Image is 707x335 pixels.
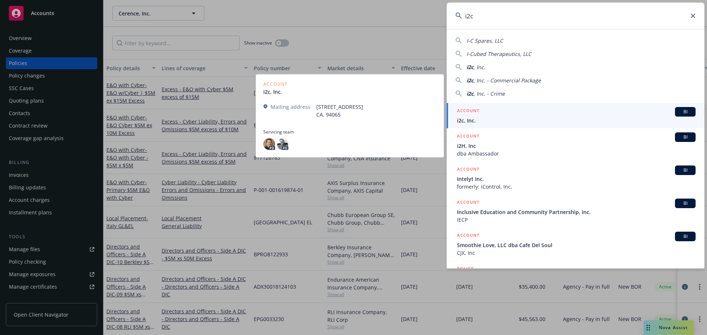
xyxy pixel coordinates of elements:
span: dba Ambassador [457,150,696,157]
a: ACCOUNTBISmoothie Love, LLC dba Cafe Del SoulCJX, Inc [447,228,704,261]
span: BI [678,108,693,115]
h5: ACCOUNT [457,107,479,116]
span: Smoothie Love, LLC dba Cafe Del Soul [457,241,696,249]
span: , Inc. - Commercial Package [474,77,541,84]
h5: ACCOUNT [457,132,479,141]
span: Intelyt Inc. [457,175,696,183]
span: i2c [467,90,474,97]
span: IECP [457,216,696,224]
span: I-C Spares, LLC [467,37,503,44]
input: Search... [447,3,704,29]
a: ACCOUNTBIIntelyt Inc.formerly: iControl, Inc. [447,161,704,195]
span: , Inc. - Crime [474,90,505,97]
h5: POLICY [457,265,474,272]
span: BI [678,134,693,140]
a: ACCOUNTBIInclusive Education and Community Partnership, Inc.IECP [447,195,704,228]
span: BI [678,233,693,240]
h5: ACCOUNT [457,165,479,174]
span: i2c [467,64,474,71]
span: i2c [467,77,474,84]
span: CJX, Inc [457,249,696,257]
span: BI [678,167,693,174]
a: ACCOUNTBIi2c, Inc. [447,103,704,128]
span: , Inc. [474,64,485,71]
span: I-Cubed Therapeutics, LLC [467,50,531,57]
h5: ACCOUNT [457,232,479,240]
span: formerly: iControl, Inc. [457,183,696,190]
a: POLICY [447,261,704,292]
span: BI [678,200,693,207]
a: ACCOUNTBIi2H, Incdba Ambassador [447,128,704,161]
span: i2H, Inc [457,142,696,150]
span: Inclusive Education and Community Partnership, Inc. [457,208,696,216]
span: i2c, Inc. [457,117,696,124]
h5: ACCOUNT [457,199,479,207]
